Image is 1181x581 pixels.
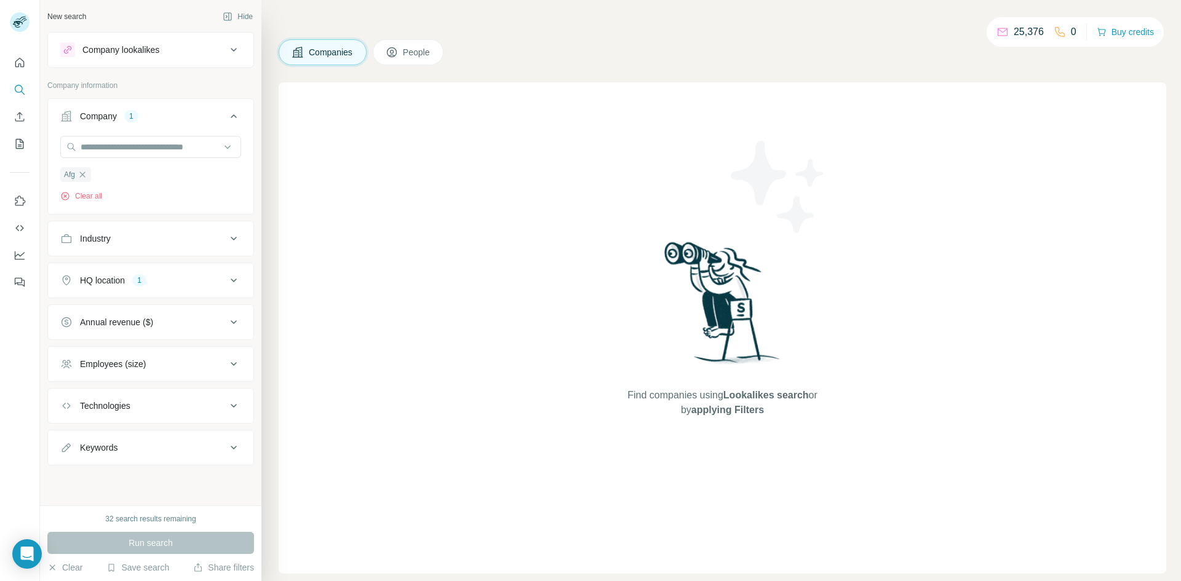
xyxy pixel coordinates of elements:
[48,349,253,379] button: Employees (size)
[60,191,102,202] button: Clear all
[1014,25,1044,39] p: 25,376
[48,101,253,136] button: Company1
[80,110,117,122] div: Company
[80,316,153,328] div: Annual revenue ($)
[132,275,146,286] div: 1
[48,266,253,295] button: HQ location1
[403,46,431,58] span: People
[124,111,138,122] div: 1
[48,35,253,65] button: Company lookalikes
[105,513,196,524] div: 32 search results remaining
[48,307,253,337] button: Annual revenue ($)
[64,169,75,180] span: Afg
[309,46,354,58] span: Companies
[10,244,30,266] button: Dashboard
[10,217,30,239] button: Use Surfe API
[12,539,42,569] div: Open Intercom Messenger
[1071,25,1076,39] p: 0
[47,11,86,22] div: New search
[659,239,787,376] img: Surfe Illustration - Woman searching with binoculars
[193,561,254,574] button: Share filters
[10,271,30,293] button: Feedback
[691,405,764,415] span: applying Filters
[10,52,30,74] button: Quick start
[723,132,833,242] img: Surfe Illustration - Stars
[80,274,125,287] div: HQ location
[80,441,117,454] div: Keywords
[279,15,1166,32] h4: Search
[10,133,30,155] button: My lists
[1097,23,1154,41] button: Buy credits
[48,433,253,462] button: Keywords
[624,388,821,417] span: Find companies using or by
[48,391,253,421] button: Technologies
[106,561,169,574] button: Save search
[10,190,30,212] button: Use Surfe on LinkedIn
[80,232,111,245] div: Industry
[47,80,254,91] p: Company information
[723,390,809,400] span: Lookalikes search
[82,44,159,56] div: Company lookalikes
[80,400,130,412] div: Technologies
[48,224,253,253] button: Industry
[10,79,30,101] button: Search
[80,358,146,370] div: Employees (size)
[47,561,82,574] button: Clear
[10,106,30,128] button: Enrich CSV
[214,7,261,26] button: Hide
